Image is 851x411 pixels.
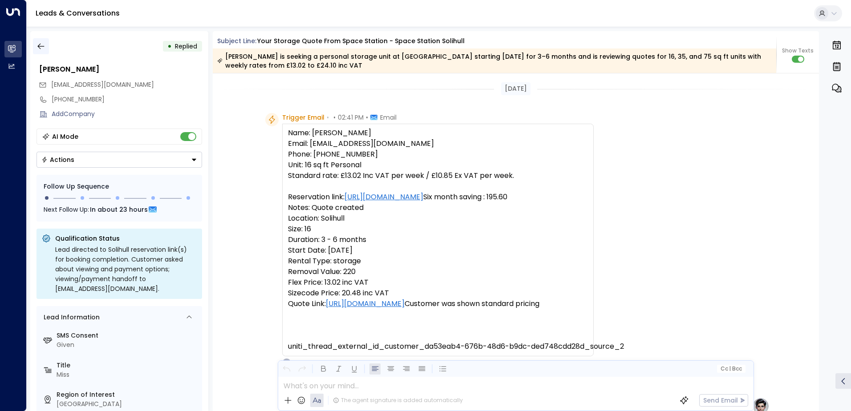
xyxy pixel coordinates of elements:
[57,331,199,340] label: SMS Consent
[720,366,742,372] span: Cc Bcc
[52,132,78,141] div: AI Mode
[327,113,329,122] span: •
[333,113,336,122] span: •
[57,390,199,399] label: Region of Interest
[36,152,202,168] button: Actions
[51,80,154,89] span: sambarns44@hotmail.com
[51,80,154,89] span: [EMAIL_ADDRESS][DOMAIN_NAME]
[57,361,199,370] label: Title
[380,113,397,122] span: Email
[217,52,771,70] div: [PERSON_NAME] is seeking a personal storage unit at [GEOGRAPHIC_DATA] starting [DATE] for 3–6 mon...
[338,113,364,122] span: 02:41 PM
[90,205,148,214] span: In about 23 hours
[55,245,197,294] div: Lead directed to Solihull reservation link(s) for booking completion. Customer asked about viewin...
[717,365,745,373] button: Cc|Bcc
[282,358,291,367] div: O
[57,340,199,350] div: Given
[52,95,202,104] div: [PHONE_NUMBER]
[217,36,256,45] span: Subject Line:
[282,113,324,122] span: Trigger Email
[281,363,292,375] button: Undo
[296,363,308,375] button: Redo
[44,182,195,191] div: Follow Up Sequence
[57,370,199,379] div: Miss
[366,113,368,122] span: •
[36,8,120,18] a: Leads & Conversations
[782,47,814,55] span: Show Texts
[326,298,405,309] a: [URL][DOMAIN_NAME]
[36,152,202,168] div: Button group with a nested menu
[44,205,195,214] div: Next Follow Up:
[52,109,202,119] div: AddCompany
[175,42,197,51] span: Replied
[288,128,588,352] pre: Name: [PERSON_NAME] Email: [EMAIL_ADDRESS][DOMAIN_NAME] Phone: [PHONE_NUMBER] Unit: 16 sq ft Pers...
[41,156,74,164] div: Actions
[257,36,465,46] div: Your storage quote from Space Station - Space Station Solihull
[55,234,197,243] p: Qualification Status
[729,366,731,372] span: |
[41,313,100,322] div: Lead Information
[333,396,463,404] div: The agent signature is added automatically
[167,38,172,54] div: •
[39,64,202,75] div: [PERSON_NAME]
[344,192,423,202] a: [URL][DOMAIN_NAME]
[501,82,531,95] div: [DATE]
[57,399,199,409] div: [GEOGRAPHIC_DATA]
